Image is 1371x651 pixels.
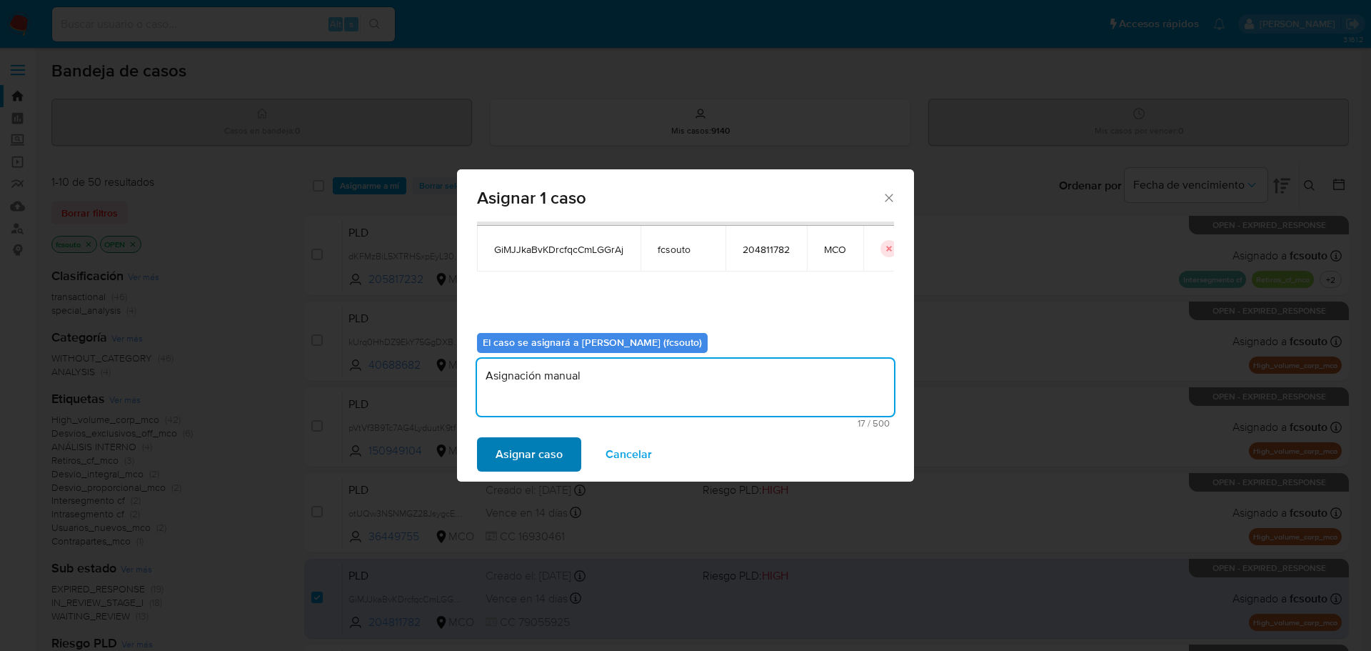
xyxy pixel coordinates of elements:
span: Máximo 500 caracteres [481,419,890,428]
span: Asignar caso [496,439,563,470]
div: assign-modal [457,169,914,482]
span: Asignar 1 caso [477,189,882,207]
b: El caso se asignará a [PERSON_NAME] (fcsouto) [483,335,702,349]
span: Cancelar [606,439,652,470]
span: GiMJJkaBvKDrcfqcCmLGGrAj [494,243,623,256]
button: Cancelar [587,437,671,472]
button: icon-button [880,240,898,257]
span: fcsouto [658,243,708,256]
span: MCO [824,243,846,256]
button: Cerrar ventana [882,191,895,204]
textarea: Asignación manual [477,359,894,416]
button: Asignar caso [477,437,581,472]
span: 204811782 [743,243,790,256]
